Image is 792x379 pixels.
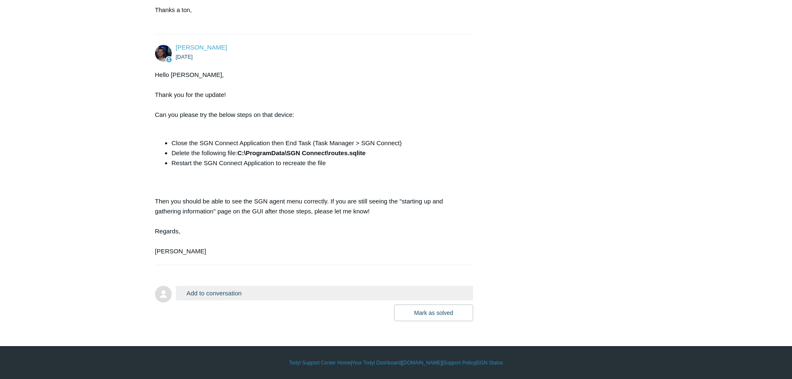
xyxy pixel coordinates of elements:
a: [PERSON_NAME] [176,44,227,51]
div: Hello [PERSON_NAME], Thank you for the update! Can you please try the below steps on that device:... [155,70,465,256]
div: | | | | [155,359,637,367]
li: Close the SGN Connect Application then End Task (Task Manager > SGN Connect) [172,138,465,148]
a: Support Policy [443,359,475,367]
a: [DOMAIN_NAME] [402,359,442,367]
a: SGN Status [477,359,503,367]
button: Mark as solved [394,305,473,321]
a: Your Todyl Dashboard [352,359,400,367]
a: Todyl Support Center Home [289,359,350,367]
span: Thanks a ton, [155,7,192,13]
li: Restart the SGN Connect Application to recreate the file [172,158,465,168]
button: Add to conversation [176,286,474,300]
li: Delete the following file: [172,148,465,158]
time: 10/09/2025, 15:13 [176,54,193,60]
span: Connor Davis [176,44,227,51]
strong: C:\ProgramData\SGN Connect\routes.sqlite [237,149,365,156]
